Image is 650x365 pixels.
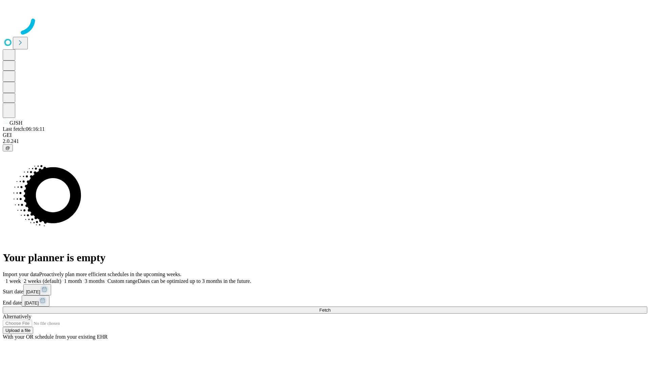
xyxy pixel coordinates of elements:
[5,145,10,150] span: @
[85,278,105,284] span: 3 months
[26,289,40,294] span: [DATE]
[3,132,647,138] div: GEI
[23,284,51,295] button: [DATE]
[3,251,647,264] h1: Your planner is empty
[5,278,21,284] span: 1 week
[3,126,45,132] span: Last fetch: 06:16:11
[9,120,22,126] span: GJSH
[3,284,647,295] div: Start date
[3,307,647,314] button: Fetch
[3,138,647,144] div: 2.0.241
[24,278,61,284] span: 2 weeks (default)
[22,295,49,307] button: [DATE]
[319,308,330,313] span: Fetch
[64,278,82,284] span: 1 month
[3,334,108,340] span: With your OR schedule from your existing EHR
[138,278,251,284] span: Dates can be optimized up to 3 months in the future.
[39,271,181,277] span: Proactively plan more efficient schedules in the upcoming weeks.
[3,327,33,334] button: Upload a file
[3,271,39,277] span: Import your data
[3,144,13,151] button: @
[3,314,31,319] span: Alternatively
[107,278,137,284] span: Custom range
[24,300,39,306] span: [DATE]
[3,295,647,307] div: End date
